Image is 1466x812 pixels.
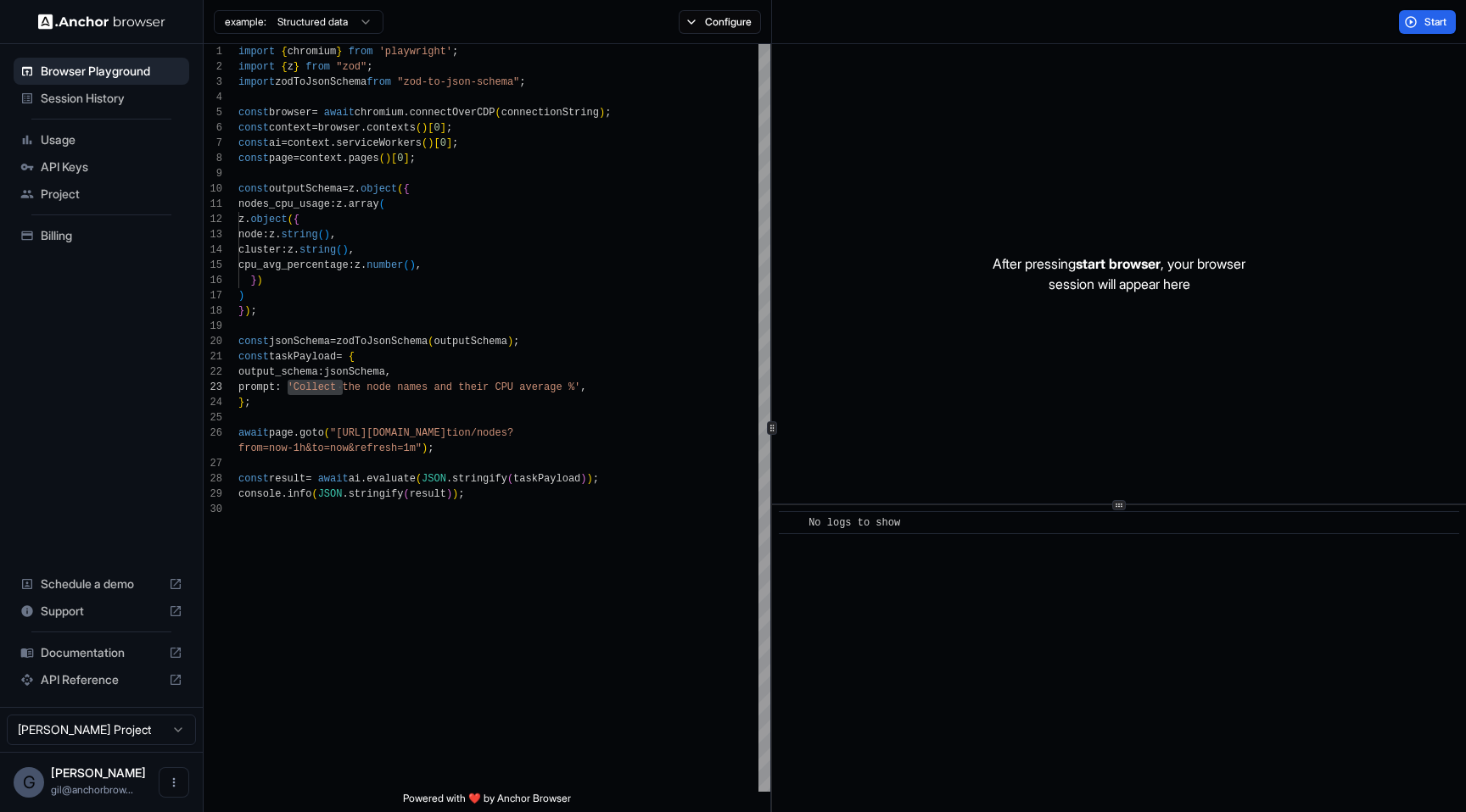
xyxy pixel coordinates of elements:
[403,259,409,271] span: (
[238,442,422,454] span: from=now-1h&to=now&refresh=1m"
[349,153,379,164] span: pages
[342,153,348,164] span: .
[244,397,250,409] span: ;
[250,275,256,286] span: }
[238,244,281,256] span: cluster
[238,305,244,317] span: }
[599,107,605,119] span: )
[349,46,373,58] span: from
[275,229,281,241] span: .
[41,644,162,661] span: Documentation
[446,427,513,439] span: tion/nodes?
[324,229,330,241] span: )
[336,46,342,58] span: }
[204,425,222,441] div: 26
[679,10,761,34] button: Configure
[288,214,294,225] span: (
[336,137,422,149] span: serviceWorkers
[385,366,391,378] span: ,
[422,137,428,149] span: (
[379,198,385,210] span: (
[513,473,580,485] span: taskPayload
[311,122,317,134] span: =
[14,598,189,625] div: Support
[204,395,222,410] div: 24
[238,46,275,58] span: import
[440,122,446,134] span: ]
[14,85,189,112] div: Session History
[204,487,222,502] div: 29
[513,336,519,348] span: ;
[403,153,409,164] span: ]
[288,244,294,256] span: z
[41,603,162,620] span: Support
[336,336,428,348] span: zodToJsonSchema
[238,214,244,225] span: z
[294,427,299,439] span: .
[41,227,182,244] span: Billing
[336,198,342,210] span: z
[238,61,275,73] span: import
[428,336,434,348] span: (
[311,488,317,500] span: (
[1424,15,1448,29] span: Start
[379,153,385,164] span: (
[342,198,348,210] span: .
[238,427,269,439] span: await
[507,473,513,485] span: (
[403,183,409,195] span: {
[299,153,342,164] span: context
[397,76,519,88] span: "zod-to-json-schema"
[366,473,416,485] span: evaluate
[238,153,269,164] span: const
[587,473,593,485] span: )
[1076,255,1161,272] span: start browser
[434,336,506,348] span: outputSchema
[379,46,452,58] span: 'playwright'
[250,214,287,225] span: object
[14,181,189,208] div: Project
[269,183,342,195] span: outputSchema
[422,442,428,454] span: )
[269,122,311,134] span: context
[507,336,513,348] span: )
[355,183,361,195] span: .
[305,61,330,73] span: from
[250,305,256,317] span: ;
[204,181,222,197] div: 10
[446,122,452,134] span: ;
[446,488,452,500] span: )
[238,290,244,302] span: )
[14,153,189,181] div: API Keys
[342,488,348,500] span: .
[391,153,397,164] span: [
[416,259,422,271] span: ,
[288,46,337,58] span: chromium
[397,153,403,164] span: 0
[410,259,416,271] span: )
[294,153,299,164] span: =
[324,427,330,439] span: (
[294,214,299,225] span: {
[428,122,434,134] span: [
[204,471,222,487] div: 28
[385,153,391,164] span: )
[361,473,366,485] span: .
[288,61,294,73] span: z
[204,349,222,364] div: 21
[422,122,428,134] span: )
[204,319,222,334] div: 19
[225,15,266,29] span: example:
[809,517,900,529] span: No logs to show
[349,183,355,195] span: z
[257,275,263,286] span: )
[159,767,189,798] button: Open menu
[318,122,361,134] span: browser
[324,366,385,378] span: jsonSchema
[269,473,305,485] span: result
[204,273,222,288] div: 16
[318,229,324,241] span: (
[416,473,422,485] span: (
[452,46,458,58] span: ;
[288,488,312,500] span: info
